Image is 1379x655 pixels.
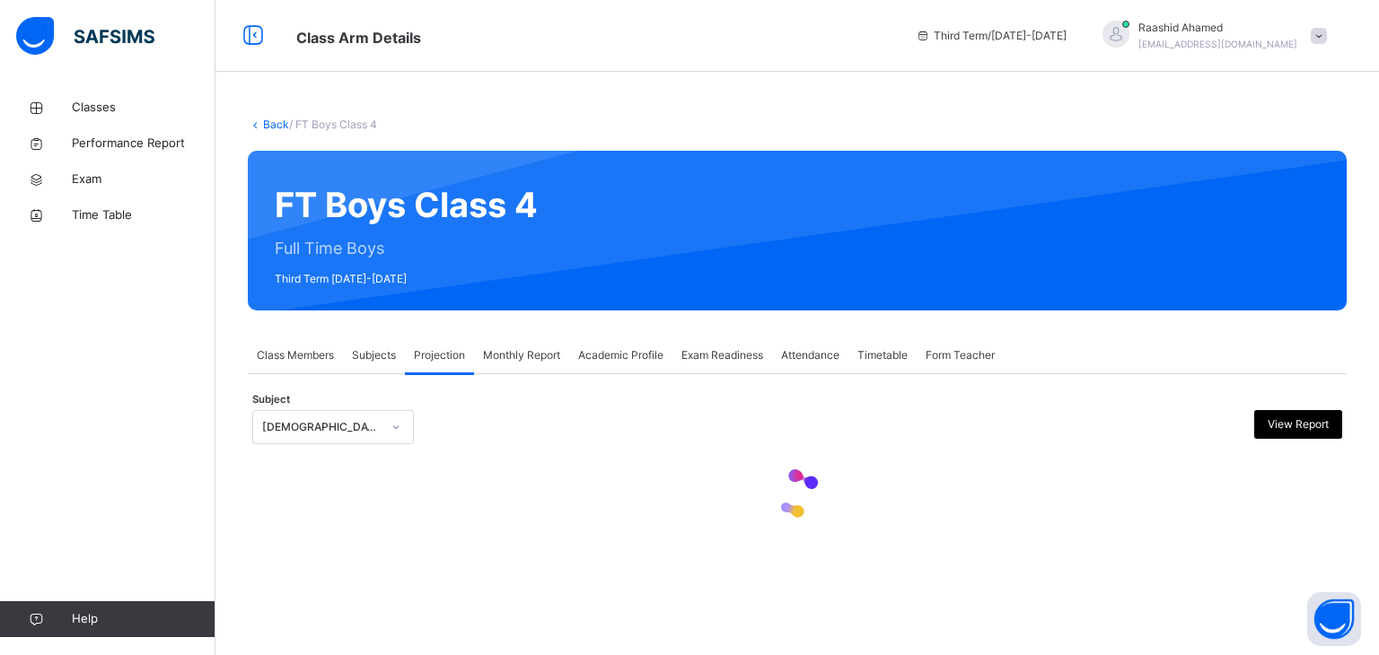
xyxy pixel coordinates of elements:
[1307,592,1361,646] button: Open asap
[262,419,381,435] div: [DEMOGRAPHIC_DATA] Reading
[578,347,663,363] span: Academic Profile
[72,135,215,153] span: Performance Report
[1268,416,1329,432] span: View Report
[916,28,1067,44] span: session/term information
[857,347,908,363] span: Timetable
[252,392,290,407] span: Subject
[483,347,560,363] span: Monthly Report
[289,118,377,131] span: / FT Boys Class 4
[1085,20,1336,52] div: RaashidAhamed
[16,17,154,55] img: safsims
[72,99,215,117] span: Classes
[681,347,763,363] span: Exam Readiness
[296,29,421,47] span: Class Arm Details
[781,347,839,363] span: Attendance
[72,206,215,224] span: Time Table
[1138,39,1297,49] span: [EMAIL_ADDRESS][DOMAIN_NAME]
[257,347,334,363] span: Class Members
[1138,20,1297,36] span: Raashid Ahamed
[72,170,215,188] span: Exam
[72,610,215,628] span: Help
[926,347,995,363] span: Form Teacher
[414,347,465,363] span: Projection
[263,118,289,131] a: Back
[352,347,396,363] span: Subjects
